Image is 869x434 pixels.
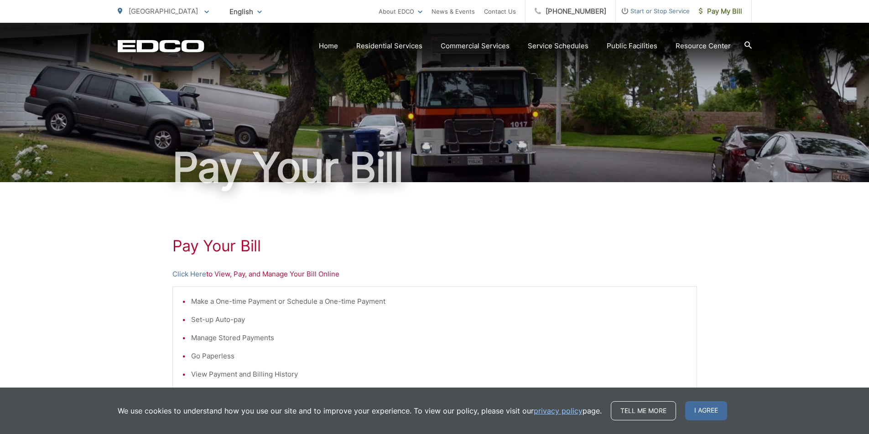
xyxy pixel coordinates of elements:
[191,314,687,325] li: Set-up Auto-pay
[607,41,657,51] a: Public Facilities
[172,269,206,280] a: Click Here
[534,405,583,416] a: privacy policy
[685,401,727,420] span: I agree
[528,41,588,51] a: Service Schedules
[441,41,510,51] a: Commercial Services
[118,145,752,190] h1: Pay Your Bill
[676,41,731,51] a: Resource Center
[611,401,676,420] a: Tell me more
[319,41,338,51] a: Home
[191,369,687,380] li: View Payment and Billing History
[432,6,475,17] a: News & Events
[172,237,697,255] h1: Pay Your Bill
[191,296,687,307] li: Make a One-time Payment or Schedule a One-time Payment
[191,332,687,343] li: Manage Stored Payments
[699,6,742,17] span: Pay My Bill
[484,6,516,17] a: Contact Us
[191,351,687,362] li: Go Paperless
[223,4,269,20] span: English
[129,7,198,15] span: [GEOGRAPHIC_DATA]
[356,41,422,51] a: Residential Services
[379,6,422,17] a: About EDCO
[172,269,697,280] p: to View, Pay, and Manage Your Bill Online
[118,405,602,416] p: We use cookies to understand how you use our site and to improve your experience. To view our pol...
[118,40,204,52] a: EDCD logo. Return to the homepage.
